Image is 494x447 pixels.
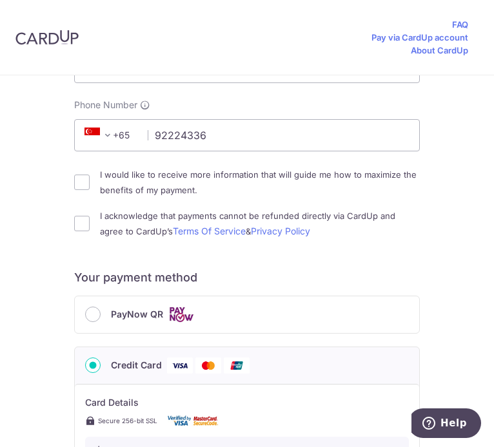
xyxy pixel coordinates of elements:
[98,415,157,426] span: Secure 256-bit SSL
[452,18,468,31] a: FAQ
[111,307,163,322] span: PayNow QR
[15,30,79,45] img: CardUp
[195,357,221,374] img: Mastercard
[371,31,468,44] a: Pay via CardUp account
[81,128,139,143] span: +65
[224,357,250,374] img: Union Pay
[100,167,420,198] label: I would like to receive more information that will guide me how to maximize the benefits of my pa...
[74,99,137,111] span: Phone Number
[167,357,193,374] img: Visa
[168,415,219,426] img: card secure
[85,307,409,323] div: PayNow QR Cards logo
[111,357,162,373] span: Credit Card
[251,225,310,236] a: Privacy Policy
[84,128,115,143] span: +65
[85,357,409,374] div: Credit Card Visa Mastercard Union Pay
[100,208,420,239] label: I acknowledge that payments cannot be refunded directly via CardUp and agree to CardUp’s &
[74,270,420,285] h5: Your payment method
[173,225,246,236] a: Terms Of Service
[168,307,194,323] img: Cards logo
[411,44,468,57] a: About CardUp
[411,408,481,441] iframe: Opens a widget where you can find more information
[85,395,409,410] h6: Card Details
